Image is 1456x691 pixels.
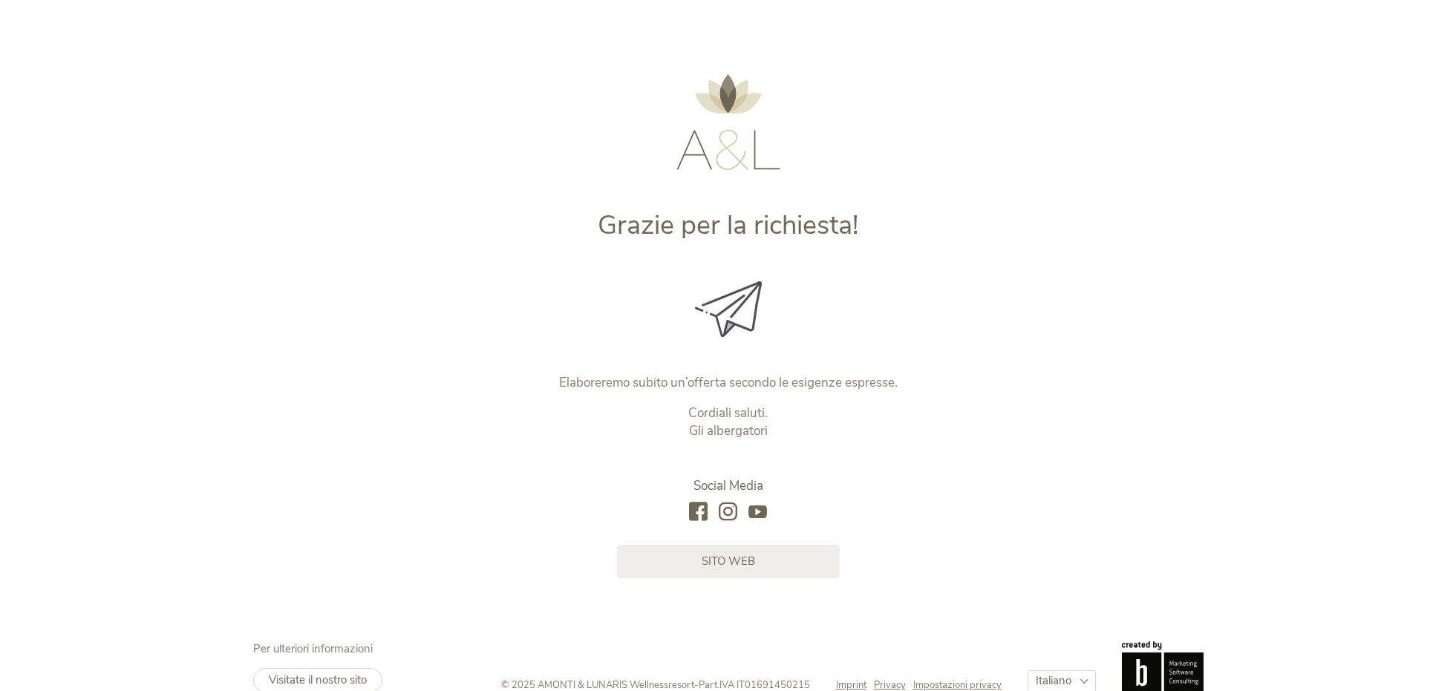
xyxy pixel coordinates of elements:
span: Visitate il nostro sito [269,672,367,687]
a: sito web [617,545,840,578]
span: sito web [702,554,755,569]
p: Cordiali saluti. Gli albergatori [418,405,1038,440]
p: Elaboreremo subito un’offerta secondo le esigenze espresse. [418,374,1038,392]
a: instagram [719,502,737,523]
a: facebook [689,502,708,523]
img: Grazie per la richiesta! [695,281,762,337]
img: AMONTI & LUNARIS Wellnessresort [676,74,780,170]
span: Per ulteriori informazioni [253,641,373,656]
span: Grazie per la richiesta! [598,207,858,243]
span: Social Media [693,477,763,494]
a: youtube [748,502,767,523]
